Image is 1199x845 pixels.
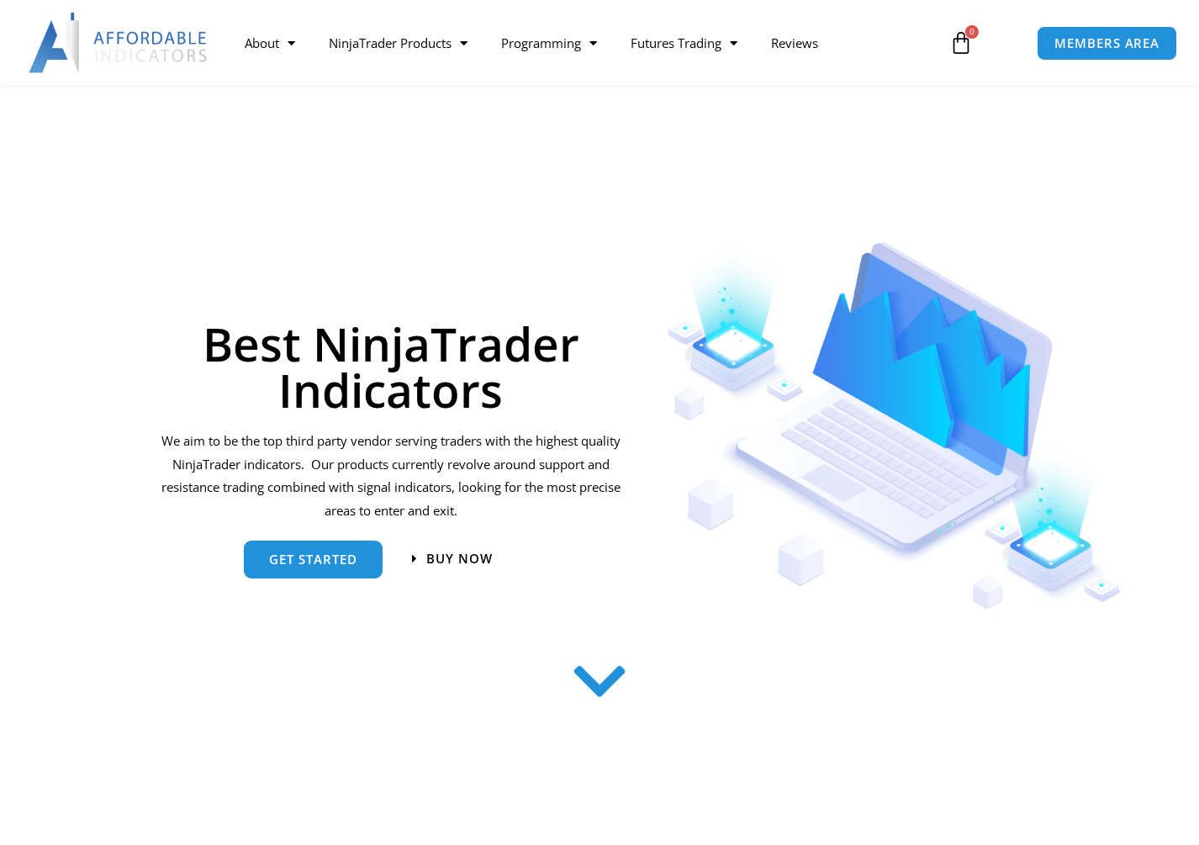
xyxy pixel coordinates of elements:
[228,24,312,62] a: About
[158,430,623,523] p: We aim to be the top third party vendor serving traders with the highest quality NinjaTrader indi...
[484,24,614,62] a: Programming
[667,242,1123,610] img: Indicators 1 | Affordable Indicators – NinjaTrader
[158,320,623,413] h1: Best NinjaTrader Indicators
[29,13,209,73] img: LogoAI | Affordable Indicators – NinjaTrader
[754,24,835,62] a: Reviews
[426,552,493,565] span: Buy now
[244,541,383,578] a: get started
[412,552,493,565] a: Buy now
[614,24,754,62] a: Futures Trading
[228,24,936,62] nav: Menu
[1054,37,1159,50] span: MEMBERS AREA
[924,18,998,67] a: 0
[965,25,979,39] span: 0
[312,24,484,62] a: NinjaTrader Products
[1037,26,1177,61] a: MEMBERS AREA
[269,553,357,566] span: get started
